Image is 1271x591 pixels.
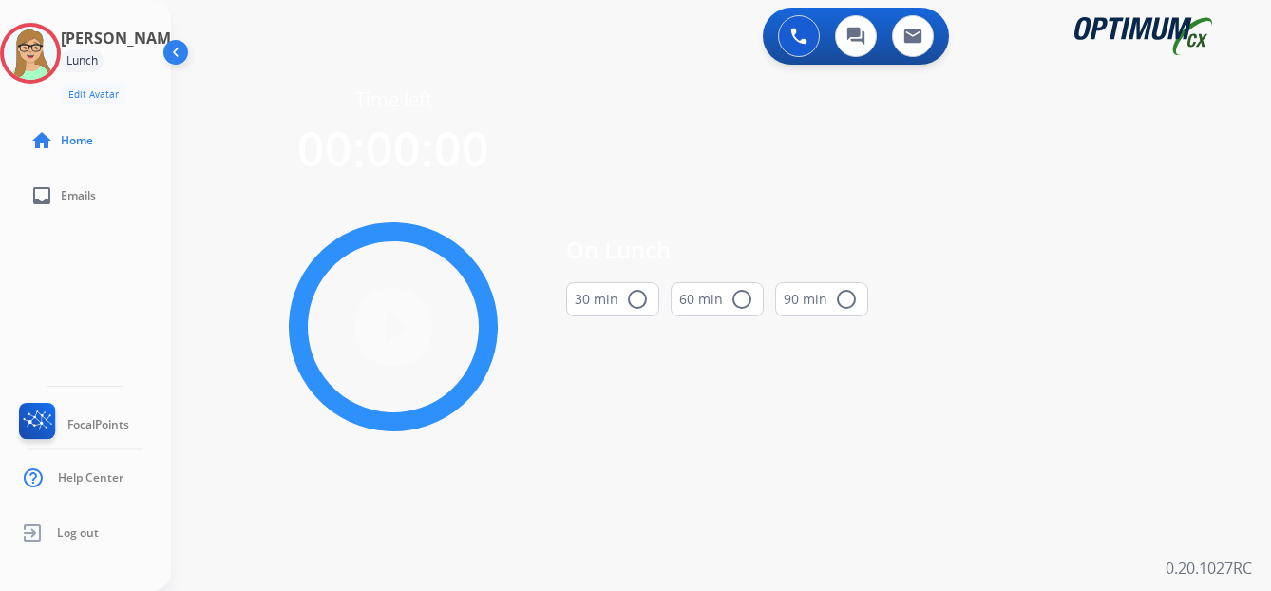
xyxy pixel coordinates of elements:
a: FocalPoints [15,403,129,447]
span: Emails [61,188,96,203]
mat-icon: radio_button_unchecked [835,288,858,311]
button: 30 min [566,282,659,316]
span: Log out [57,525,99,541]
mat-icon: inbox [30,184,53,207]
button: Edit Avatar [61,84,126,105]
h3: [PERSON_NAME] [61,27,184,49]
p: 0.20.1027RC [1166,557,1252,580]
img: avatar [4,27,57,80]
button: 60 min [671,282,764,316]
mat-icon: home [30,129,53,152]
mat-icon: radio_button_unchecked [730,288,753,311]
span: Time left [355,86,432,113]
span: Home [61,133,93,148]
span: 00:00:00 [297,116,489,181]
button: 90 min [775,282,868,316]
div: Lunch [61,49,104,72]
span: On Lunch [566,233,868,267]
span: Help Center [58,470,123,486]
mat-icon: radio_button_unchecked [626,288,649,311]
span: FocalPoints [67,417,129,432]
